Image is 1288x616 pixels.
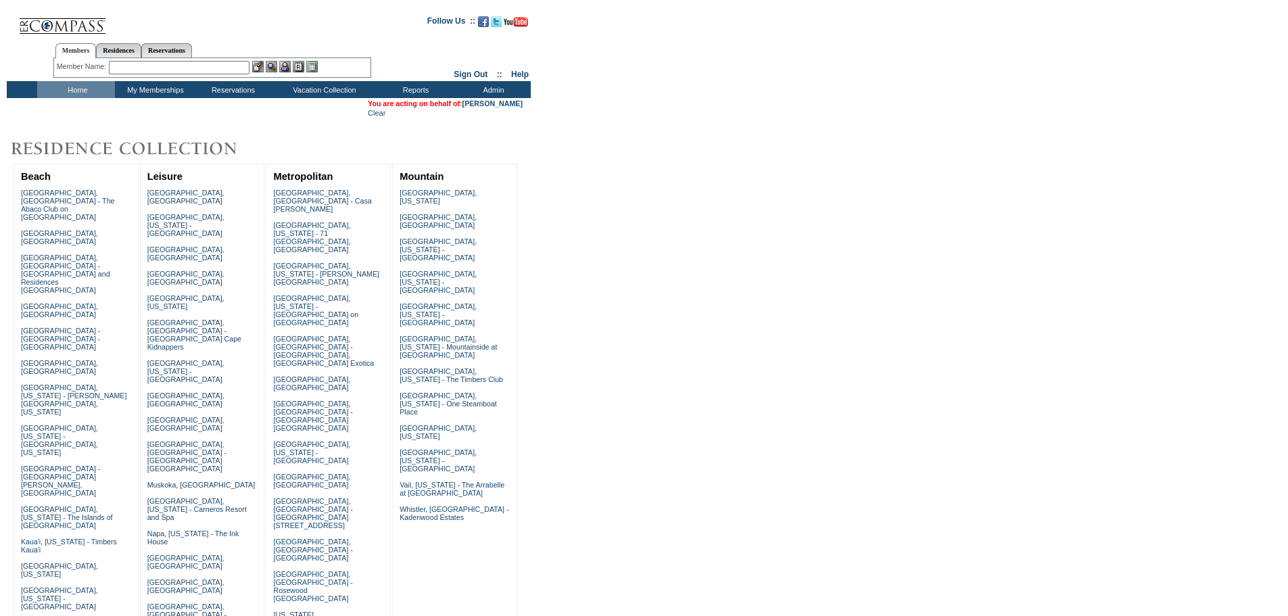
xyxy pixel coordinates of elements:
[400,189,477,205] a: [GEOGRAPHIC_DATA], [US_STATE]
[491,20,502,28] a: Follow us on Twitter
[141,43,192,57] a: Reservations
[21,254,110,294] a: [GEOGRAPHIC_DATA], [GEOGRAPHIC_DATA] - [GEOGRAPHIC_DATA] and Residences [GEOGRAPHIC_DATA]
[21,465,100,497] a: [GEOGRAPHIC_DATA] - [GEOGRAPHIC_DATA][PERSON_NAME], [GEOGRAPHIC_DATA]
[147,578,224,594] a: [GEOGRAPHIC_DATA], [GEOGRAPHIC_DATA]
[504,17,528,27] img: Subscribe to our YouTube Channel
[21,327,100,351] a: [GEOGRAPHIC_DATA] - [GEOGRAPHIC_DATA] - [GEOGRAPHIC_DATA]
[400,505,508,521] a: Whistler, [GEOGRAPHIC_DATA] - Kadenwood Estates
[478,16,489,27] img: Become our fan on Facebook
[491,16,502,27] img: Follow us on Twitter
[453,81,531,98] td: Admin
[273,171,333,182] a: Metropolitan
[21,189,115,221] a: [GEOGRAPHIC_DATA], [GEOGRAPHIC_DATA] - The Abaco Club on [GEOGRAPHIC_DATA]
[147,481,255,489] a: Muskoka, [GEOGRAPHIC_DATA]
[462,99,523,108] a: [PERSON_NAME]
[273,189,371,213] a: [GEOGRAPHIC_DATA], [GEOGRAPHIC_DATA] - Casa [PERSON_NAME]
[21,424,98,456] a: [GEOGRAPHIC_DATA], [US_STATE] - [GEOGRAPHIC_DATA], [US_STATE]
[55,43,97,58] a: Members
[400,302,477,327] a: [GEOGRAPHIC_DATA], [US_STATE] - [GEOGRAPHIC_DATA]
[273,221,350,254] a: [GEOGRAPHIC_DATA], [US_STATE] - 71 [GEOGRAPHIC_DATA], [GEOGRAPHIC_DATA]
[115,81,193,98] td: My Memberships
[21,383,127,416] a: [GEOGRAPHIC_DATA], [US_STATE] - [PERSON_NAME][GEOGRAPHIC_DATA], [US_STATE]
[147,318,241,351] a: [GEOGRAPHIC_DATA], [GEOGRAPHIC_DATA] - [GEOGRAPHIC_DATA] Cape Kidnappers
[96,43,141,57] a: Residences
[273,497,352,529] a: [GEOGRAPHIC_DATA], [GEOGRAPHIC_DATA] - [GEOGRAPHIC_DATA][STREET_ADDRESS]
[511,70,529,79] a: Help
[400,335,497,359] a: [GEOGRAPHIC_DATA], [US_STATE] - Mountainside at [GEOGRAPHIC_DATA]
[368,99,523,108] span: You are acting on behalf of:
[478,20,489,28] a: Become our fan on Facebook
[18,7,106,34] img: Compass Home
[273,375,350,392] a: [GEOGRAPHIC_DATA], [GEOGRAPHIC_DATA]
[21,359,98,375] a: [GEOGRAPHIC_DATA], [GEOGRAPHIC_DATA]
[454,70,487,79] a: Sign Out
[293,61,304,72] img: Reservations
[279,61,291,72] img: Impersonate
[252,61,264,72] img: b_edit.gif
[400,481,504,497] a: Vail, [US_STATE] - The Arrabelle at [GEOGRAPHIC_DATA]
[21,538,117,554] a: Kaua'i, [US_STATE] - Timbers Kaua'i
[270,81,375,98] td: Vacation Collection
[147,245,224,262] a: [GEOGRAPHIC_DATA], [GEOGRAPHIC_DATA]
[21,229,98,245] a: [GEOGRAPHIC_DATA], [GEOGRAPHIC_DATA]
[427,15,475,31] td: Follow Us ::
[21,171,51,182] a: Beach
[273,570,352,602] a: [GEOGRAPHIC_DATA], [GEOGRAPHIC_DATA] - Rosewood [GEOGRAPHIC_DATA]
[273,400,352,432] a: [GEOGRAPHIC_DATA], [GEOGRAPHIC_DATA] - [GEOGRAPHIC_DATA] [GEOGRAPHIC_DATA]
[21,505,113,529] a: [GEOGRAPHIC_DATA], [US_STATE] - The Islands of [GEOGRAPHIC_DATA]
[375,81,453,98] td: Reports
[400,392,497,416] a: [GEOGRAPHIC_DATA], [US_STATE] - One Steamboat Place
[147,189,224,205] a: [GEOGRAPHIC_DATA], [GEOGRAPHIC_DATA]
[368,109,385,117] a: Clear
[306,61,318,72] img: b_calculator.gif
[266,61,277,72] img: View
[21,562,98,578] a: [GEOGRAPHIC_DATA], [US_STATE]
[273,335,374,367] a: [GEOGRAPHIC_DATA], [GEOGRAPHIC_DATA] - [GEOGRAPHIC_DATA], [GEOGRAPHIC_DATA] Exotica
[273,262,379,286] a: [GEOGRAPHIC_DATA], [US_STATE] - [PERSON_NAME][GEOGRAPHIC_DATA]
[400,270,477,294] a: [GEOGRAPHIC_DATA], [US_STATE] - [GEOGRAPHIC_DATA]
[273,294,358,327] a: [GEOGRAPHIC_DATA], [US_STATE] - [GEOGRAPHIC_DATA] on [GEOGRAPHIC_DATA]
[21,302,98,318] a: [GEOGRAPHIC_DATA], [GEOGRAPHIC_DATA]
[147,416,224,432] a: [GEOGRAPHIC_DATA], [GEOGRAPHIC_DATA]
[37,81,115,98] td: Home
[147,294,224,310] a: [GEOGRAPHIC_DATA], [US_STATE]
[504,20,528,28] a: Subscribe to our YouTube Channel
[400,424,477,440] a: [GEOGRAPHIC_DATA], [US_STATE]
[147,171,183,182] a: Leisure
[147,213,224,237] a: [GEOGRAPHIC_DATA], [US_STATE] - [GEOGRAPHIC_DATA]
[273,538,352,562] a: [GEOGRAPHIC_DATA], [GEOGRAPHIC_DATA] - [GEOGRAPHIC_DATA]
[147,529,239,546] a: Napa, [US_STATE] - The Ink House
[497,70,502,79] span: ::
[273,473,350,489] a: [GEOGRAPHIC_DATA], [GEOGRAPHIC_DATA]
[147,497,247,521] a: [GEOGRAPHIC_DATA], [US_STATE] - Carneros Resort and Spa
[7,135,270,162] img: Destinations by Exclusive Resorts
[400,237,477,262] a: [GEOGRAPHIC_DATA], [US_STATE] - [GEOGRAPHIC_DATA]
[21,586,98,611] a: [GEOGRAPHIC_DATA], [US_STATE] - [GEOGRAPHIC_DATA]
[400,171,444,182] a: Mountain
[147,440,226,473] a: [GEOGRAPHIC_DATA], [GEOGRAPHIC_DATA] - [GEOGRAPHIC_DATA] [GEOGRAPHIC_DATA]
[147,359,224,383] a: [GEOGRAPHIC_DATA], [US_STATE] - [GEOGRAPHIC_DATA]
[147,392,224,408] a: [GEOGRAPHIC_DATA], [GEOGRAPHIC_DATA]
[400,367,503,383] a: [GEOGRAPHIC_DATA], [US_STATE] - The Timbers Club
[147,554,224,570] a: [GEOGRAPHIC_DATA], [GEOGRAPHIC_DATA]
[273,440,350,465] a: [GEOGRAPHIC_DATA], [US_STATE] - [GEOGRAPHIC_DATA]
[400,448,477,473] a: [GEOGRAPHIC_DATA], [US_STATE] - [GEOGRAPHIC_DATA]
[57,61,109,72] div: Member Name:
[147,270,224,286] a: [GEOGRAPHIC_DATA], [GEOGRAPHIC_DATA]
[400,213,477,229] a: [GEOGRAPHIC_DATA], [GEOGRAPHIC_DATA]
[193,81,270,98] td: Reservations
[7,20,18,21] img: i.gif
